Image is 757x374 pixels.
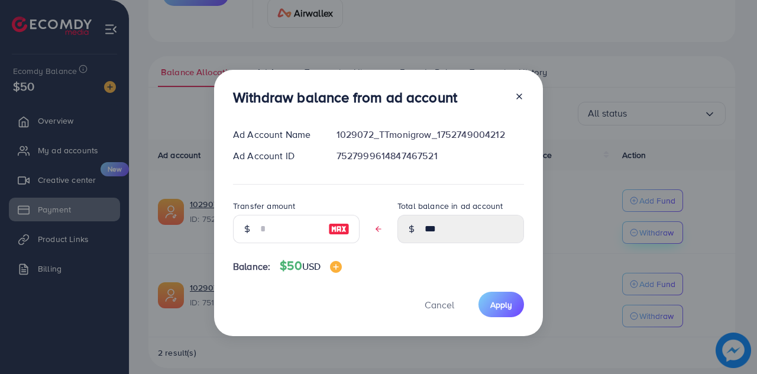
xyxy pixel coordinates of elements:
[330,261,342,273] img: image
[224,149,327,163] div: Ad Account ID
[233,89,457,106] h3: Withdraw balance from ad account
[425,298,454,311] span: Cancel
[490,299,512,311] span: Apply
[478,292,524,317] button: Apply
[233,260,270,273] span: Balance:
[327,128,533,141] div: 1029072_TTmonigrow_1752749004212
[410,292,469,317] button: Cancel
[233,200,295,212] label: Transfer amount
[397,200,503,212] label: Total balance in ad account
[224,128,327,141] div: Ad Account Name
[327,149,533,163] div: 7527999614847467521
[302,260,321,273] span: USD
[280,259,342,273] h4: $50
[328,222,350,236] img: image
